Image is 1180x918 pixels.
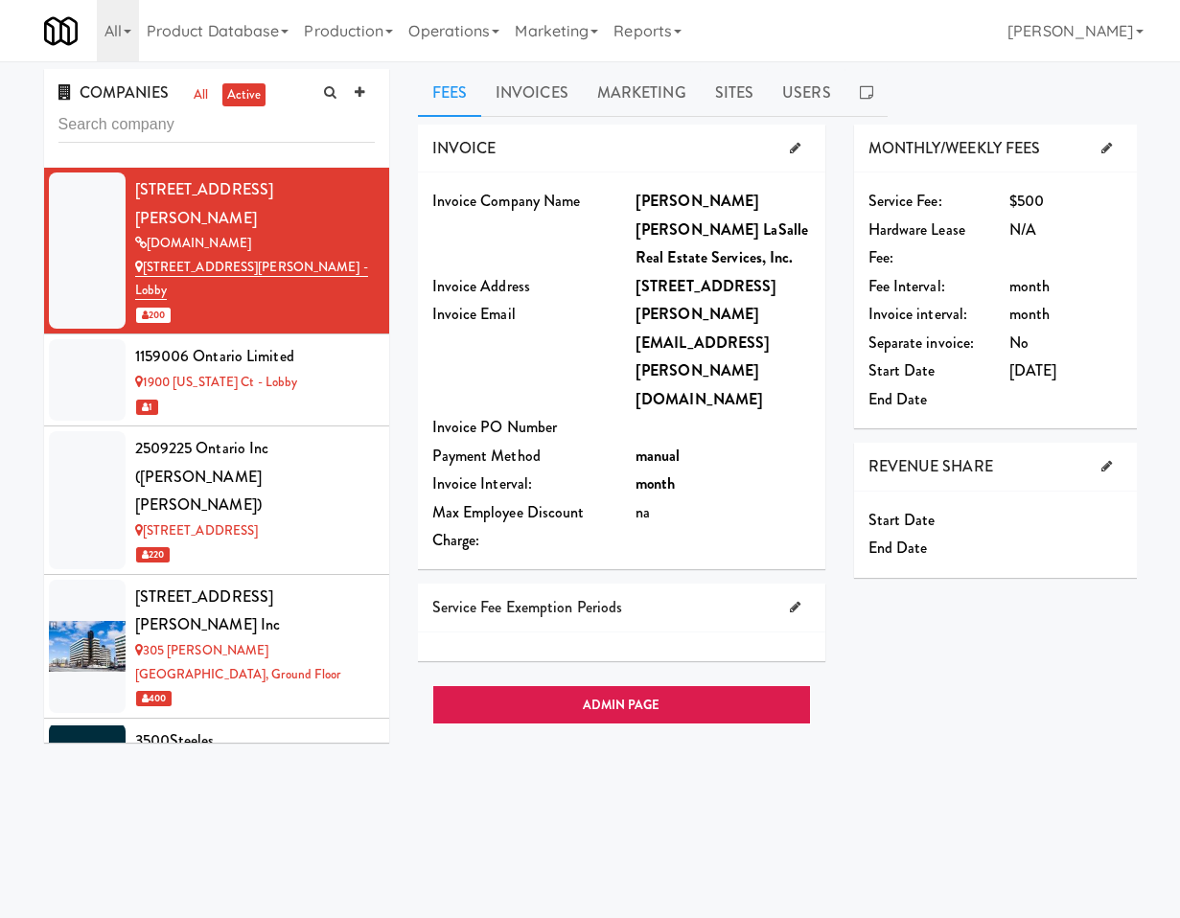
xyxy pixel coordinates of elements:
[636,303,771,410] b: [PERSON_NAME][EMAIL_ADDRESS][PERSON_NAME][DOMAIN_NAME]
[136,691,172,706] span: 400
[868,218,965,269] span: Hardware Lease Fee:
[136,308,171,323] span: 200
[136,547,170,562] span: 220
[868,537,928,559] span: End Date
[432,275,531,297] span: Invoice Address
[135,258,368,301] a: [STREET_ADDRESS][PERSON_NAME] - Lobby
[1009,329,1122,357] div: No
[44,334,389,426] li: 1159006 Ontario Limited1900 [US_STATE] Ct - Lobby 1
[44,426,389,575] li: 2509225 Ontario Inc ([PERSON_NAME] [PERSON_NAME])[STREET_ADDRESS] 220
[868,388,928,410] span: End Date
[868,275,945,297] span: Fee Interval:
[135,583,375,639] div: [STREET_ADDRESS][PERSON_NAME] Inc
[583,69,701,117] a: Marketing
[636,190,808,268] b: [PERSON_NAME] [PERSON_NAME] LaSalle Real Estate Services, Inc.
[135,521,259,539] a: [STREET_ADDRESS]
[135,175,375,232] div: [STREET_ADDRESS][PERSON_NAME]
[868,137,1041,159] span: MONTHLY/WEEKLY FEES
[868,455,993,477] span: REVENUE SHARE
[44,719,389,811] li: 3500SteelesMarket @ 3500 Steeles(Right) 300
[432,416,558,438] span: Invoice PO Number
[135,726,375,755] div: 3500Steeles
[481,69,583,117] a: Invoices
[868,303,968,325] span: Invoice interval:
[1009,303,1051,325] span: month
[701,69,769,117] a: Sites
[222,83,266,107] a: active
[432,501,585,552] span: Max Employee Discount Charge:
[636,498,811,527] div: na
[432,190,581,212] span: Invoice Company Name
[135,232,375,256] div: [DOMAIN_NAME]
[432,303,516,325] span: Invoice Email
[1009,359,1057,381] span: [DATE]
[868,332,975,354] span: Separate invoice:
[636,472,676,494] b: month
[636,275,777,297] b: [STREET_ADDRESS]
[135,641,341,683] a: 305 [PERSON_NAME][GEOGRAPHIC_DATA], Ground Floor
[58,81,170,103] span: COMPANIES
[768,69,845,117] a: Users
[44,575,389,719] li: [STREET_ADDRESS][PERSON_NAME] Inc305 [PERSON_NAME][GEOGRAPHIC_DATA], Ground Floor 400
[432,445,541,467] span: Payment Method
[1009,190,1044,212] span: $500
[1009,218,1036,241] span: N/A
[868,359,936,381] span: Start Date
[432,137,497,159] span: INVOICE
[868,509,936,531] span: Start Date
[432,596,623,618] span: Service Fee Exemption Periods
[136,400,158,415] span: 1
[432,685,811,725] a: ADMIN PAGE
[189,83,213,107] a: all
[418,69,481,117] a: Fees
[1009,275,1051,297] span: month
[135,342,375,371] div: 1159006 Ontario Limited
[58,107,375,143] input: Search company
[44,14,78,48] img: Micromart
[44,168,389,334] li: [STREET_ADDRESS][PERSON_NAME][DOMAIN_NAME][STREET_ADDRESS][PERSON_NAME] - Lobby 200
[636,445,681,467] b: manual
[135,373,298,391] a: 1900 [US_STATE] Ct - Lobby
[868,190,942,212] span: Service Fee:
[135,434,375,519] div: 2509225 Ontario Inc ([PERSON_NAME] [PERSON_NAME])
[432,472,533,494] span: Invoice Interval:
